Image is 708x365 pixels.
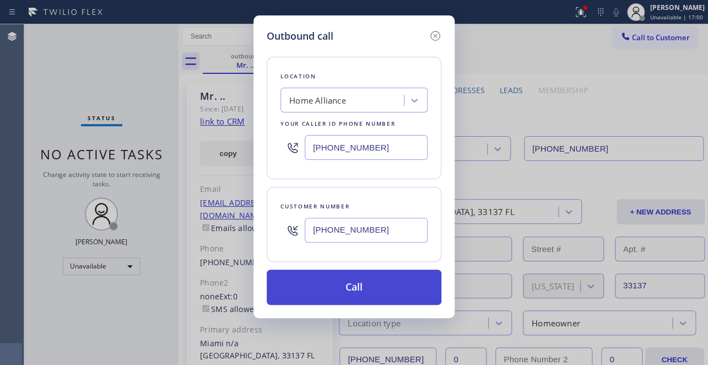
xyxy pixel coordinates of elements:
[267,270,441,305] button: Call
[267,29,333,44] h5: Outbound call
[305,135,428,160] input: (123) 456-7890
[305,218,428,243] input: (123) 456-7890
[280,201,428,212] div: Customer number
[289,94,346,107] div: Home Alliance
[280,118,428,130] div: Your caller id phone number
[280,71,428,82] div: Location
